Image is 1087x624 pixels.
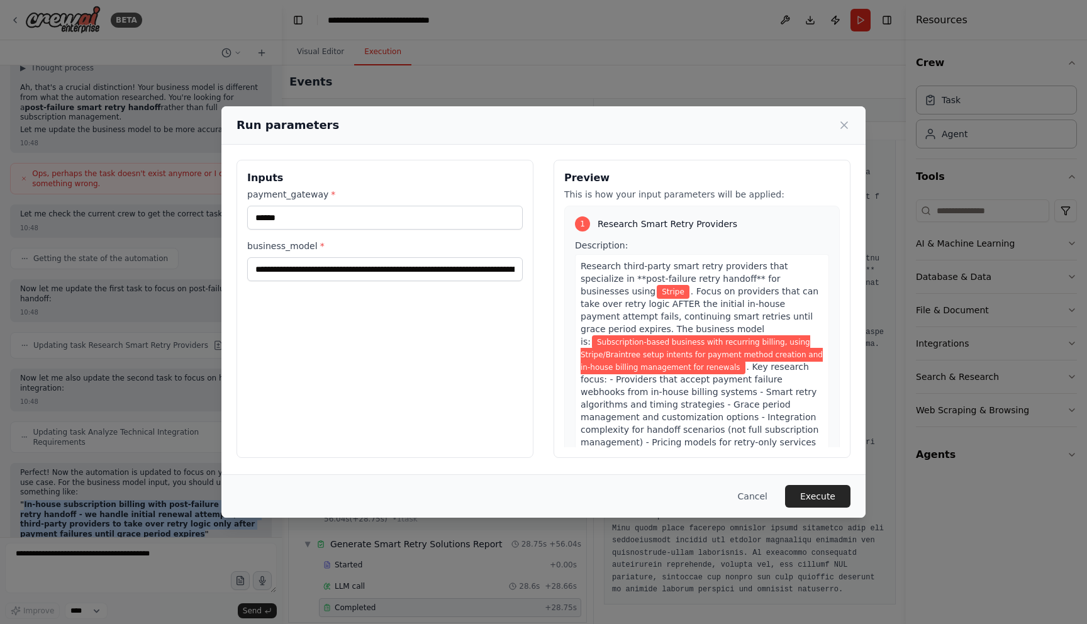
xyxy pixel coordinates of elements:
[785,485,850,508] button: Execute
[564,170,840,186] h3: Preview
[247,170,523,186] h3: Inputs
[581,286,818,347] span: . Focus on providers that can take over retry logic AFTER the initial in-house payment attempt fa...
[598,218,737,230] span: Research Smart Retry Providers
[564,188,840,201] p: This is how your input parameters will be applied:
[575,240,628,250] span: Description:
[237,116,339,134] h2: Run parameters
[657,285,689,299] span: Variable: payment_gateway
[581,335,823,374] span: Variable: business_model
[728,485,778,508] button: Cancel
[247,240,523,252] label: business_model
[575,216,590,231] div: 1
[247,188,523,201] label: payment_gateway
[581,261,788,296] span: Research third-party smart retry providers that specialize in **post-failure retry handoff** for ...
